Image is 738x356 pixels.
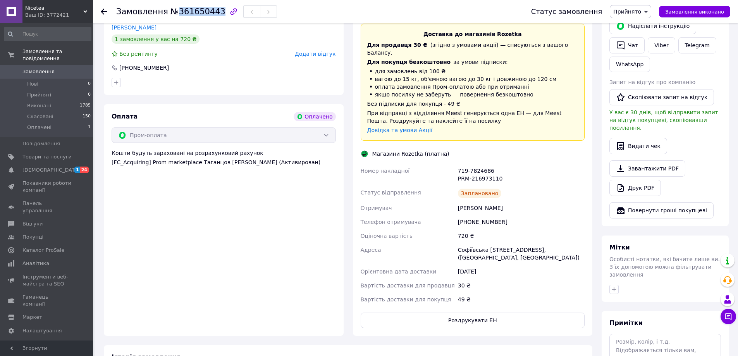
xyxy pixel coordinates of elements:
span: 0 [88,81,91,88]
button: Надіслати інструкцію [609,18,696,34]
div: [PHONE_NUMBER] [456,215,586,229]
div: [FC_Acquiring] Prom marketplace Таганцов [PERSON_NAME] (Активирован) [112,158,336,166]
a: Viber [648,37,675,53]
span: Без рейтингу [119,51,158,57]
span: Орієнтовна дата доставки [361,268,437,275]
span: 1 [88,124,91,131]
div: При відправці з відділення Meest генерується одна ЕН — для Meest Пошта. Роздрукуйте та наклейте ї... [367,109,578,125]
li: оплата замовлення Пром-оплатою або при отриманні [367,83,578,91]
span: Доставка до магазинів Rozetka [423,31,522,37]
div: Повернутися назад [101,8,107,15]
span: Для продавця 30 ₴ [367,42,428,48]
a: Друк PDF [609,180,661,196]
span: Телефон отримувача [361,219,421,225]
li: вагою до 15 кг, об'ємною вагою до 30 кг і довжиною до 120 см [367,75,578,83]
span: Замовлення [116,7,168,16]
div: [DATE] [456,265,586,279]
span: Запит на відгук про компанію [609,79,695,85]
span: Вартість доставки для покупця [361,296,451,303]
div: 1 замовлення у вас на 720 ₴ [112,34,200,44]
a: Довідка та умови Акції [367,127,433,133]
span: Скасовані [27,113,53,120]
span: Замовлення [22,68,55,75]
span: 150 [83,113,91,120]
li: для замовлень від 100 ₴ [367,67,578,75]
span: 0 [88,91,91,98]
span: Оплачені [27,124,52,131]
button: Повернути гроші покупцеві [609,202,714,218]
span: Інструменти веб-майстра та SEO [22,273,72,287]
div: Статус замовлення [531,8,602,15]
span: Каталог ProSale [22,247,64,254]
span: Товари та послуги [22,153,72,160]
div: Оплачено [294,112,335,121]
div: [PHONE_NUMBER] [119,64,170,72]
span: Гаманець компанії [22,294,72,308]
span: Примітки [609,319,643,327]
button: Чат [609,37,645,53]
div: Софіївська [STREET_ADDRESS], ([GEOGRAPHIC_DATA], [GEOGRAPHIC_DATA]) [456,243,586,265]
div: 720 ₴ [456,229,586,243]
li: якщо посилку не заберуть — повернення безкоштовно [367,91,578,98]
button: Чат з покупцем [721,309,736,324]
span: Панель управління [22,200,72,214]
span: Відгуки [22,220,43,227]
span: Налаштування [22,327,62,334]
div: [PERSON_NAME] [456,201,586,215]
div: Кошти будуть зараховані на розрахунковий рахунок [112,149,336,166]
span: У вас є 30 днів, щоб відправити запит на відгук покупцеві, скопіювавши посилання. [609,109,718,131]
span: Адреса [361,247,381,253]
span: [DEMOGRAPHIC_DATA] [22,167,80,174]
span: Оціночна вартість [361,233,413,239]
button: Скопіювати запит на відгук [609,89,714,105]
div: Без підписки для покупця - 49 ₴ [367,100,578,108]
span: Повідомлення [22,140,60,147]
span: №361650443 [170,7,225,16]
span: Маркет [22,314,42,321]
span: Замовлення виконано [665,9,724,15]
span: Замовлення та повідомлення [22,48,93,62]
span: Отримувач [361,205,392,211]
span: 1785 [80,102,91,109]
span: Прийнято [613,9,641,15]
a: WhatsApp [609,57,650,72]
div: Ваш ID: 3772421 [25,12,93,19]
span: Nicetea [25,5,83,12]
span: 1 [74,167,80,173]
span: Додати відгук [295,51,335,57]
span: Для покупця безкоштовно [367,59,451,65]
span: 24 [80,167,89,173]
span: Нові [27,81,38,88]
span: Особисті нотатки, які бачите лише ви. З їх допомогою можна фільтрувати замовлення [609,256,720,278]
span: Оплата [112,113,138,120]
span: Мітки [609,244,630,251]
span: Показники роботи компанії [22,180,72,194]
div: 49 ₴ [456,292,586,306]
span: Вартість доставки для продавця [361,282,455,289]
div: (згідно з умовами акції) — списуються з вашого Балансу. [367,41,578,57]
a: [PERSON_NAME] [112,24,157,31]
span: Аналітика [22,260,49,267]
div: 719-7824686 PRM-216973110 [456,164,586,186]
div: Магазини Rozetka (платна) [370,150,451,158]
input: Пошук [4,27,91,41]
div: 30 ₴ [456,279,586,292]
button: Видати чек [609,138,667,154]
a: Завантажити PDF [609,160,685,177]
button: Замовлення виконано [659,6,730,17]
button: Роздрукувати ЕН [361,313,585,328]
span: Прийняті [27,91,51,98]
span: Номер накладної [361,168,410,174]
span: Виконані [27,102,51,109]
span: Статус відправлення [361,189,421,196]
a: Telegram [678,37,716,53]
div: Заплановано [458,189,502,198]
div: за умови підписки: [367,58,578,66]
span: Покупці [22,234,43,241]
